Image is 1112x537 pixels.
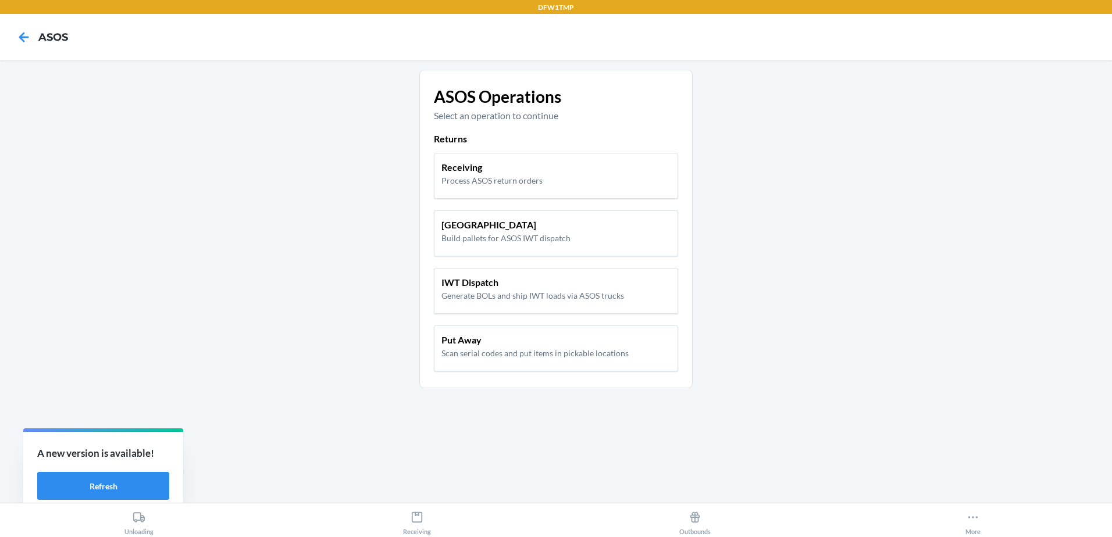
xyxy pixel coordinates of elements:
p: Select an operation to continue [434,109,678,123]
button: Receiving [278,503,556,535]
p: Put Away [441,333,629,347]
div: More [965,506,981,535]
button: Outbounds [556,503,834,535]
p: Generate BOLs and ship IWT loads via ASOS trucks [441,289,624,302]
button: Refresh [37,472,169,500]
div: Outbounds [679,506,711,535]
p: Build pallets for ASOS IWT dispatch [441,232,571,244]
p: Returns [434,132,678,146]
p: Scan serial codes and put items in pickable locations [441,347,629,359]
p: ASOS Operations [434,84,678,109]
div: Receiving [403,506,431,535]
p: [GEOGRAPHIC_DATA] [441,218,571,232]
p: Process ASOS return orders [441,174,543,187]
p: DFW1TMP [538,2,574,13]
button: More [834,503,1112,535]
p: Receiving [441,160,543,174]
p: A new version is available! [37,446,169,461]
h4: ASOS [38,30,68,45]
p: IWT Dispatch [441,275,624,289]
div: Unloading [124,506,154,535]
